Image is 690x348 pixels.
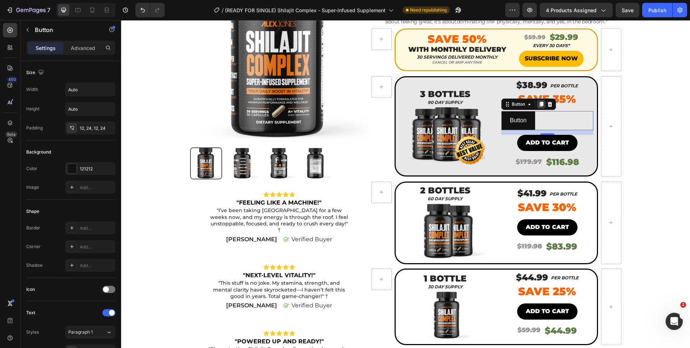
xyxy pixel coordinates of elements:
[65,83,115,96] input: Auto
[404,33,457,44] p: SUBSCRIBE NOW
[26,86,38,93] div: Width
[222,6,224,14] span: /
[287,86,364,145] img: gempages_534816365186384891-568ebc47-4356-4be3-af9c-63c96c866a84.png
[35,26,96,34] p: Button
[135,3,165,17] div: Undo/Redo
[405,118,448,128] div: Add to cart
[423,304,456,317] div: $44.99
[398,31,463,47] button: <p>SUBSCRIBE NOW</p>
[26,208,39,215] div: Shape
[396,115,456,131] button: Add to cart
[26,106,40,112] div: Height
[225,6,386,14] span: (READY FOR SINGLE) Shilajit Complex - Super-Infused Supplement
[36,44,56,52] p: Settings
[395,59,427,71] h2: $38.99
[381,72,471,86] p: Save 35%
[396,305,420,315] div: $59.99
[170,215,211,224] p: Verified Buyer
[26,149,51,155] div: Background
[394,137,422,147] div: $179.97
[80,166,114,172] div: 121212
[540,3,613,17] button: 4 products assigned
[170,281,211,290] p: Verified Buyer
[26,262,43,269] div: Shadow
[429,254,458,261] h2: PER BOTTLE
[105,282,156,289] p: [PERSON_NAME]
[65,102,115,115] input: Auto
[395,221,422,231] div: $119.98
[47,6,50,14] p: 7
[3,3,54,17] button: 7
[122,252,194,258] strong: "NEXT-LEVEL VITALITY!"
[389,81,405,87] div: Button
[410,7,447,13] span: Need republishing
[666,313,683,330] iframe: Intercom live chat
[5,132,17,137] div: Beta
[428,170,457,178] h2: PER BOTTLE
[396,167,426,179] h2: $41.99
[80,244,114,250] div: Add...
[275,175,374,182] h2: 60 Day Supply
[381,180,471,194] p: Save 30%
[87,326,229,345] p: "Since starting Shilajit Complex, I’ve noticed a massive boost in my energy and performance. It’s...
[87,260,229,279] p: "This stuff is no joke. My stamina, strength, and mental clarity have skyrocketed—I haven’t felt ...
[616,3,639,17] button: Save
[642,3,672,17] button: Publish
[26,68,45,78] div: Size
[428,12,458,23] div: $29.99
[396,199,456,215] button: Add to cart
[80,225,114,232] div: Add...
[280,33,392,41] h2: 30 servings delivered monthly
[424,220,457,233] div: $83.99
[275,164,374,177] h2: 2 BOTTLES
[80,262,114,269] div: Add...
[394,251,428,264] h2: $44.99
[26,310,35,316] div: Text
[80,125,114,132] div: 12, 24, 12, 24
[424,136,459,148] div: $116.98
[26,243,41,250] div: Corner
[7,77,17,82] div: 450
[380,91,414,110] button: <p>Button</p>
[546,6,597,14] span: 4 products assigned
[622,7,634,13] span: Save
[396,283,456,299] button: Add to cart
[287,182,364,242] img: gempages_534816365186384891-82576c6a-d17f-456b-8552-0f56b666191c.png
[275,79,374,86] h2: 90 Day Supply
[26,329,39,335] div: Styles
[275,252,374,265] h2: 1 BOTTLE
[121,20,690,348] iframe: Design area
[26,184,39,191] div: Image
[114,318,203,325] strong: "POWERED UP AND READY!"
[275,68,374,80] h2: 3 BOTTLES
[395,22,465,29] h2: EVERY 30 DAYS*
[26,165,37,172] div: Color
[402,13,425,22] div: $59.99
[280,12,392,26] p: Save 50%
[26,286,35,293] div: Icon
[68,329,93,335] span: Paragraph 1
[389,95,405,106] p: Button
[80,184,114,191] div: Add...
[275,263,374,270] h2: 30 Day Supply
[280,39,392,45] h2: Cancel or skip anytime
[648,6,666,14] div: Publish
[381,264,471,278] p: Save 25%
[26,125,43,131] div: Padding
[26,225,40,231] div: Border
[280,24,392,35] h2: WITH MONTHLY DELIVERY
[405,202,448,212] div: Add to cart
[428,62,457,69] h2: PER BOTTLE
[405,286,448,297] div: Add to cart
[292,270,359,321] img: gempages_534816365186384891-4c5e2de0-6685-44d5-9d14-8d7593f1d9f0.png
[680,302,686,308] span: 1
[65,326,115,339] button: Paragraph 1
[71,44,95,52] p: Advanced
